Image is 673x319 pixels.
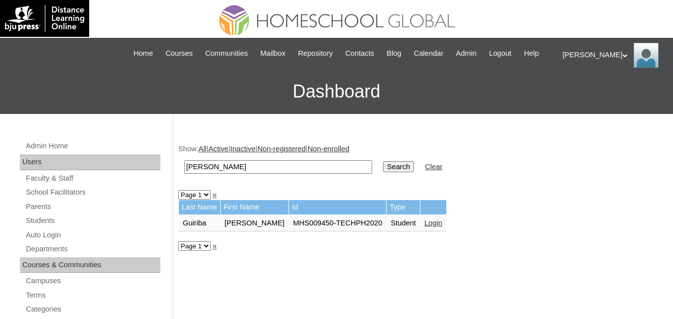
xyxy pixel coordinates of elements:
[456,48,477,59] span: Admin
[258,145,306,153] a: Non-registered
[160,48,198,59] a: Courses
[451,48,482,59] a: Admin
[198,145,206,153] a: All
[307,145,349,153] a: Non-enrolled
[25,229,160,241] a: Auto Login
[134,48,153,59] span: Home
[213,191,217,199] a: »
[20,154,160,170] div: Users
[179,200,220,214] td: Last Name
[345,48,374,59] span: Contacts
[256,48,291,59] a: Mailbox
[230,145,256,153] a: Inactive
[221,200,289,214] td: First Name
[5,69,668,114] h3: Dashboard
[129,48,158,59] a: Home
[165,48,193,59] span: Courses
[562,43,663,68] div: [PERSON_NAME]
[25,186,160,199] a: School Facilitators
[382,48,406,59] a: Blog
[25,289,160,302] a: Terms
[25,275,160,287] a: Campuses
[387,48,401,59] span: Blog
[414,48,443,59] span: Calendar
[221,215,289,232] td: [PERSON_NAME]
[634,43,659,68] img: Ariane Ebuen
[178,144,663,179] div: Show: | | | |
[289,200,386,214] td: Id
[409,48,448,59] a: Calendar
[425,163,442,171] a: Clear
[484,48,517,59] a: Logout
[524,48,539,59] span: Help
[205,48,248,59] span: Communities
[25,243,160,255] a: Departments
[213,242,217,250] a: »
[20,257,160,273] div: Courses & Communities
[387,200,420,214] td: Type
[25,214,160,227] a: Students
[383,161,414,172] input: Search
[25,201,160,213] a: Parents
[184,160,372,174] input: Search
[200,48,253,59] a: Communities
[25,140,160,152] a: Admin Home
[289,215,386,232] td: MHS009450-TECHPH2020
[340,48,379,59] a: Contacts
[298,48,333,59] span: Repository
[5,5,84,32] img: logo-white.png
[424,219,442,227] a: Login
[261,48,286,59] span: Mailbox
[179,215,220,232] td: Guiriba
[209,145,229,153] a: Active
[489,48,512,59] span: Logout
[387,215,420,232] td: Student
[519,48,544,59] a: Help
[25,172,160,185] a: Faculty & Staff
[293,48,338,59] a: Repository
[25,303,160,316] a: Categories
